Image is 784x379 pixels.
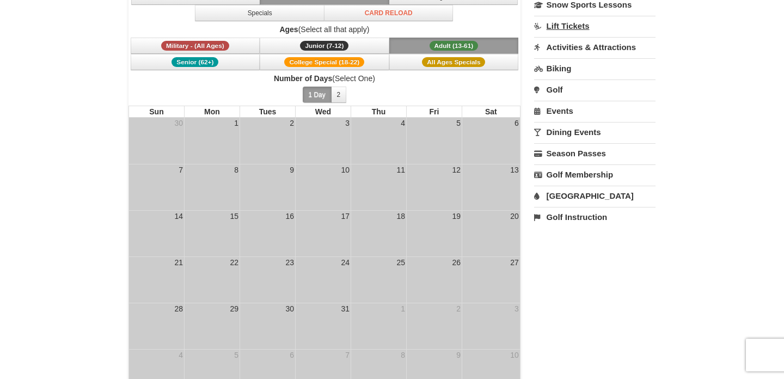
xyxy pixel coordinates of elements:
[289,118,295,129] div: 2
[300,41,348,51] span: Junior (7-12)
[351,106,406,118] th: Thu
[284,257,295,268] div: 23
[233,118,240,129] div: 1
[173,303,184,314] div: 28
[344,118,351,129] div: 3
[534,101,656,121] a: Events
[462,106,520,118] th: Sat
[406,106,462,118] th: Fri
[274,74,332,83] strong: Number of Days
[233,164,240,175] div: 8
[451,164,462,175] div: 12
[344,350,351,360] div: 7
[451,211,462,222] div: 19
[534,80,656,100] a: Golf
[131,54,260,70] button: Senior (62+)
[260,38,389,54] button: Junior (7-12)
[509,211,520,222] div: 20
[400,350,406,360] div: 8
[451,257,462,268] div: 26
[331,87,347,103] button: 2
[171,57,218,67] span: Senior (62+)
[284,303,295,314] div: 30
[240,106,295,118] th: Tues
[395,164,406,175] div: 11
[284,211,295,222] div: 16
[455,350,462,360] div: 9
[455,303,462,314] div: 2
[513,118,520,129] div: 6
[229,303,240,314] div: 29
[177,350,184,360] div: 4
[340,303,351,314] div: 31
[289,164,295,175] div: 9
[233,350,240,360] div: 5
[534,143,656,163] a: Season Passes
[400,118,406,129] div: 4
[509,164,520,175] div: 13
[324,5,454,21] button: Card Reload
[534,16,656,36] a: Lift Tickets
[509,257,520,268] div: 27
[534,186,656,206] a: [GEOGRAPHIC_DATA]
[534,37,656,57] a: Activities & Attractions
[340,164,351,175] div: 10
[430,41,479,51] span: Adult (13-61)
[229,211,240,222] div: 15
[422,57,485,67] span: All Ages Specials
[177,164,184,175] div: 7
[455,118,462,129] div: 5
[513,303,520,314] div: 3
[229,257,240,268] div: 22
[260,54,389,70] button: College Special (18-22)
[128,24,520,35] label: (Select all that apply)
[284,57,364,67] span: College Special (18-22)
[509,350,520,360] div: 10
[395,257,406,268] div: 25
[534,164,656,185] a: Golf Membership
[289,350,295,360] div: 6
[395,211,406,222] div: 18
[131,38,260,54] button: Military - (All Ages)
[389,38,519,54] button: Adult (13-61)
[534,122,656,142] a: Dining Events
[534,58,656,78] a: Biking
[128,73,520,84] label: (Select One)
[161,41,229,51] span: Military - (All Ages)
[128,106,184,118] th: Sun
[295,106,351,118] th: Wed
[400,303,406,314] div: 1
[340,211,351,222] div: 17
[303,87,332,103] button: 1 Day
[534,207,656,227] a: Golf Instruction
[173,211,184,222] div: 14
[279,25,298,34] strong: Ages
[173,118,184,129] div: 30
[195,5,324,21] button: Specials
[389,54,519,70] button: All Ages Specials
[340,257,351,268] div: 24
[173,257,184,268] div: 21
[184,106,240,118] th: Mon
